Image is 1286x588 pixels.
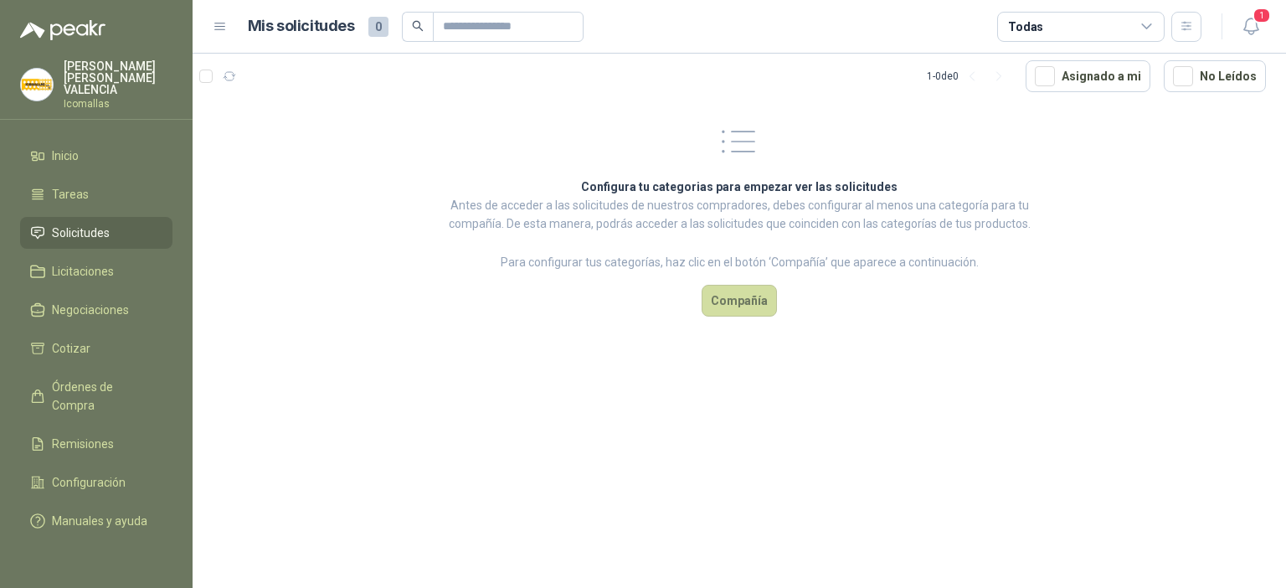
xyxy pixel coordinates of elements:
p: [PERSON_NAME] [PERSON_NAME] VALENCIA [64,60,172,95]
p: Antes de acceder a las solicitudes de nuestros compradores, debes configurar al menos una categor... [447,196,1031,233]
h2: Configura tu categorias para empezar ver las solicitudes [447,178,1031,196]
span: Tareas [52,185,89,204]
span: Cotizar [52,339,90,358]
a: Negociaciones [20,294,172,326]
span: Configuración [52,473,126,492]
p: Para configurar tus categorías, haz clic en el botón ‘Compañía’ que aparece a continuación. [447,253,1031,271]
a: Cotizar [20,333,172,364]
span: 1 [1253,8,1271,23]
img: Company Logo [21,69,53,101]
img: Logo peakr [20,20,105,40]
a: Remisiones [20,428,172,460]
a: Solicitudes [20,217,172,249]
span: Remisiones [52,435,114,453]
a: Tareas [20,178,172,210]
button: Asignado a mi [1026,60,1150,92]
a: Configuración [20,467,172,498]
span: 0 [368,17,388,37]
a: Inicio [20,140,172,172]
h1: Mis solicitudes [248,14,355,39]
div: Todas [1008,18,1043,36]
span: Inicio [52,147,79,165]
span: Órdenes de Compra [52,378,157,415]
span: Manuales y ayuda [52,512,147,530]
span: Solicitudes [52,224,110,242]
span: Licitaciones [52,262,114,281]
button: Compañía [702,285,777,317]
button: No Leídos [1164,60,1266,92]
span: Negociaciones [52,301,129,319]
button: 1 [1236,12,1266,42]
span: search [412,20,424,32]
p: Icomallas [64,99,172,109]
a: Manuales y ayuda [20,505,172,537]
a: Órdenes de Compra [20,371,172,421]
div: 1 - 0 de 0 [927,63,1012,90]
a: Licitaciones [20,255,172,287]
